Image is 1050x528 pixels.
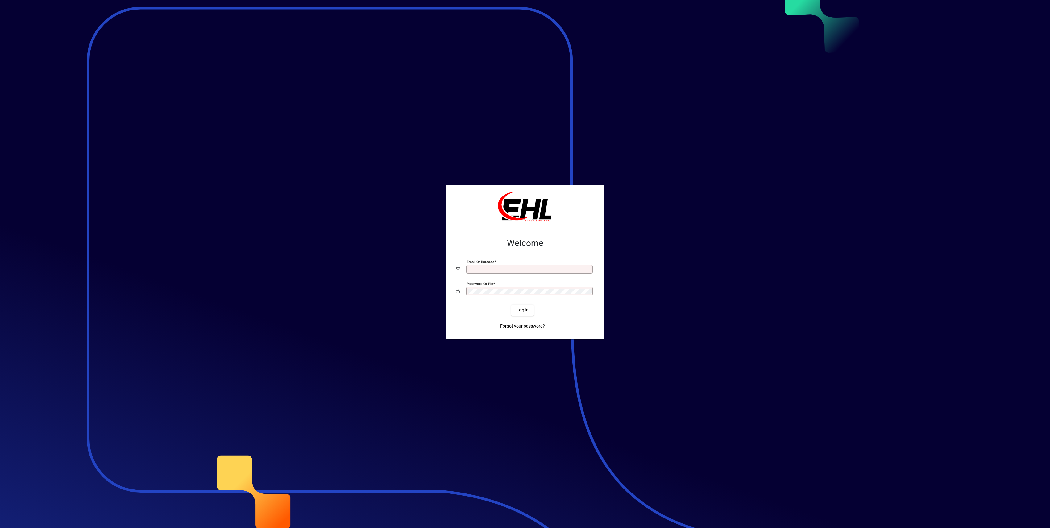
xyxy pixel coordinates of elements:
button: Login [511,305,534,316]
span: Login [516,307,529,313]
a: Forgot your password? [498,321,547,332]
h2: Welcome [456,238,594,249]
mat-label: Email or Barcode [467,259,494,264]
mat-label: Password or Pin [467,281,493,286]
span: Forgot your password? [500,323,545,329]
